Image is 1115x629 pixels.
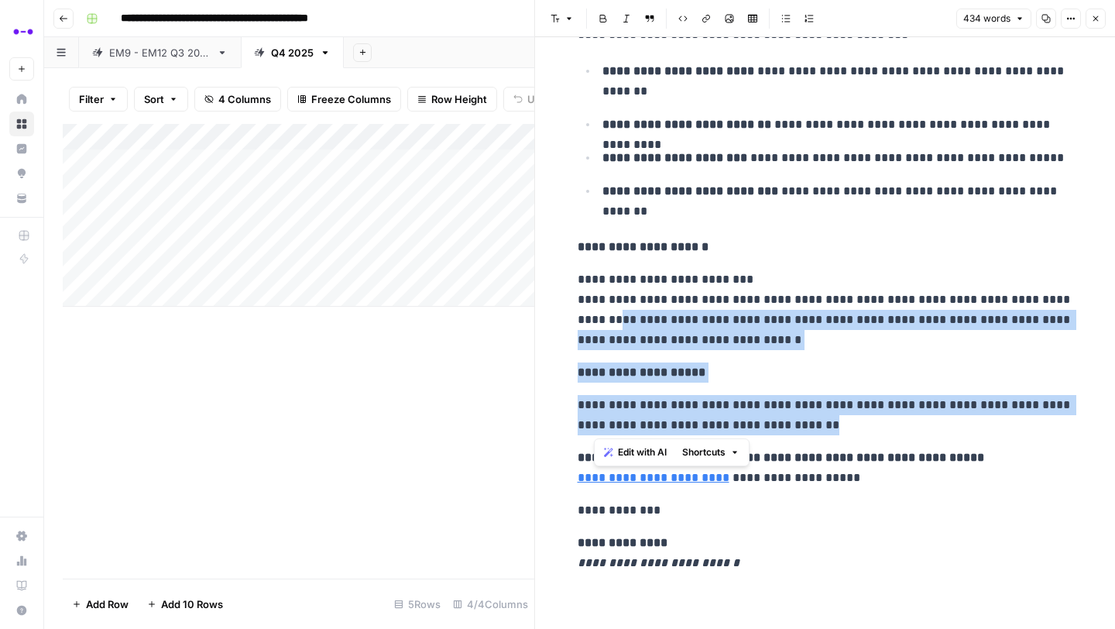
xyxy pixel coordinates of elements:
[963,12,1010,26] span: 434 words
[86,596,129,612] span: Add Row
[9,87,34,112] a: Home
[271,45,314,60] div: Q4 2025
[138,592,232,617] button: Add 10 Rows
[79,37,241,68] a: EM9 - EM12 Q3 2025
[9,161,34,186] a: Opportunities
[618,445,667,459] span: Edit with AI
[69,87,128,112] button: Filter
[9,136,34,161] a: Insights
[9,524,34,548] a: Settings
[9,112,34,136] a: Browse
[9,186,34,211] a: Your Data
[388,592,447,617] div: 5 Rows
[682,445,726,459] span: Shortcuts
[407,87,497,112] button: Row Height
[9,12,34,51] button: Workspace: Abacum
[598,442,673,462] button: Edit with AI
[9,548,34,573] a: Usage
[134,87,188,112] button: Sort
[503,87,564,112] button: Undo
[79,91,104,107] span: Filter
[109,45,211,60] div: EM9 - EM12 Q3 2025
[9,18,37,46] img: Abacum Logo
[676,442,746,462] button: Shortcuts
[287,87,401,112] button: Freeze Columns
[63,592,138,617] button: Add Row
[241,37,344,68] a: Q4 2025
[9,598,34,623] button: Help + Support
[311,91,391,107] span: Freeze Columns
[956,9,1031,29] button: 434 words
[447,592,534,617] div: 4/4 Columns
[9,573,34,598] a: Learning Hub
[218,91,271,107] span: 4 Columns
[144,91,164,107] span: Sort
[161,596,223,612] span: Add 10 Rows
[194,87,281,112] button: 4 Columns
[431,91,487,107] span: Row Height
